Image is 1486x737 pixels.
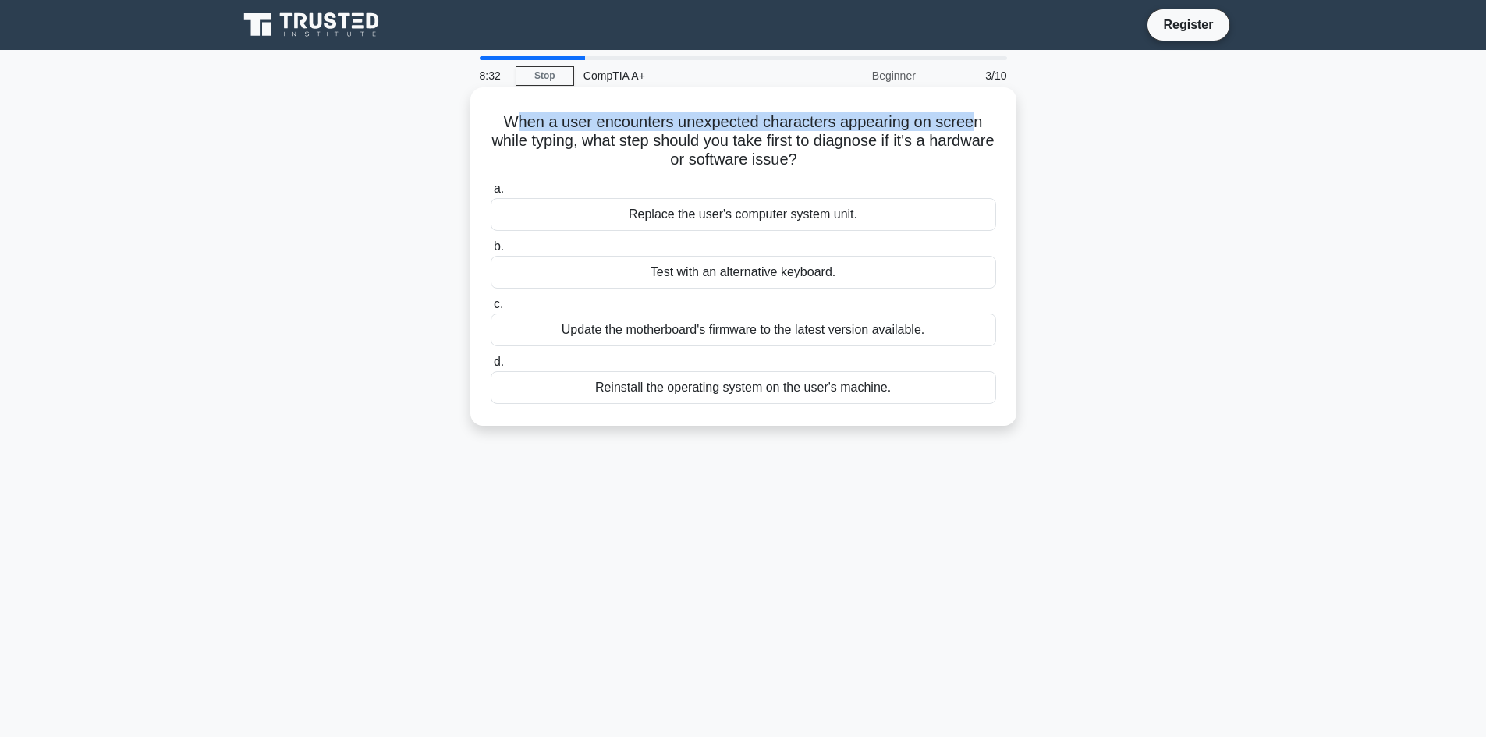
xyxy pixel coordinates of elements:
[494,297,503,310] span: c.
[494,239,504,253] span: b.
[789,60,925,91] div: Beginner
[1154,15,1222,34] a: Register
[494,355,504,368] span: d.
[491,256,996,289] div: Test with an alternative keyboard.
[491,314,996,346] div: Update the motherboard's firmware to the latest version available.
[491,198,996,231] div: Replace the user's computer system unit.
[574,60,789,91] div: CompTIA A+
[494,182,504,195] span: a.
[925,60,1016,91] div: 3/10
[489,112,998,170] h5: When a user encounters unexpected characters appearing on screen while typing, what step should y...
[491,371,996,404] div: Reinstall the operating system on the user's machine.
[516,66,574,86] a: Stop
[470,60,516,91] div: 8:32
